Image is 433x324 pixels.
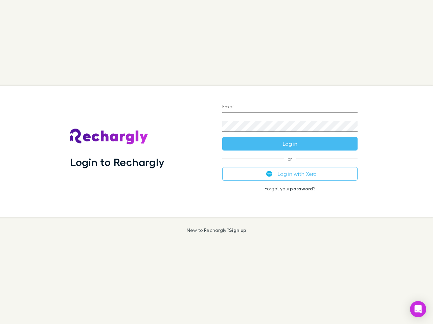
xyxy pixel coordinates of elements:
button: Log in with Xero [222,167,358,181]
img: Xero's logo [266,171,272,177]
p: New to Rechargly? [187,227,247,233]
a: password [290,186,313,191]
img: Rechargly's Logo [70,129,149,145]
p: Forgot your ? [222,186,358,191]
div: Open Intercom Messenger [410,301,426,317]
a: Sign up [229,227,246,233]
button: Log in [222,137,358,151]
h1: Login to Rechargly [70,156,164,168]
